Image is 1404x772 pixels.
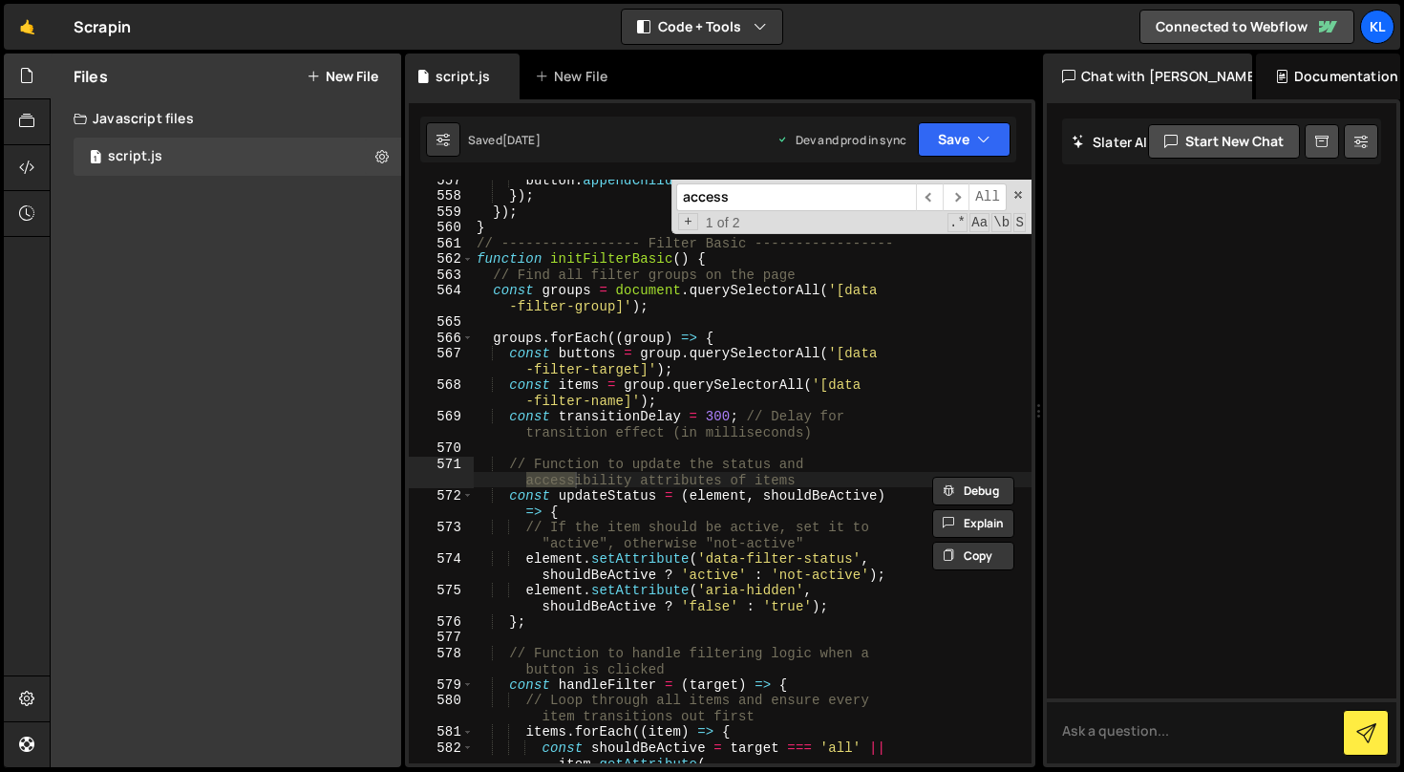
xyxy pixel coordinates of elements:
[409,251,474,268] div: 562
[932,542,1014,570] button: Copy
[409,331,474,347] div: 566
[991,213,1011,232] span: Whole Word Search
[918,122,1010,157] button: Save
[678,213,698,231] span: Toggle Replace mode
[968,183,1007,211] span: Alt-Enter
[1072,133,1148,151] h2: Slater AI
[108,148,162,165] div: script.js
[409,283,474,314] div: 564
[409,583,474,614] div: 575
[1139,10,1354,44] a: Connected to Webflow
[409,314,474,331] div: 565
[1148,124,1300,159] button: Start new chat
[409,740,474,772] div: 582
[409,693,474,724] div: 580
[409,646,474,677] div: 578
[4,4,51,50] a: 🤙
[932,509,1014,538] button: Explain
[436,67,490,86] div: script.js
[409,724,474,740] div: 581
[698,215,748,231] span: 1 of 2
[969,213,989,232] span: CaseSensitive Search
[409,630,474,646] div: 577
[409,614,474,631] div: 576
[409,677,474,694] div: 579
[1360,10,1394,44] a: Kl
[502,132,541,148] div: [DATE]
[409,377,474,409] div: 568
[409,236,474,252] div: 561
[535,67,615,86] div: New File
[74,66,108,87] h2: Files
[776,132,906,148] div: Dev and prod in sync
[468,132,541,148] div: Saved
[409,520,474,551] div: 573
[1256,54,1400,99] div: Documentation
[409,188,474,204] div: 558
[307,69,378,84] button: New File
[1043,54,1252,99] div: Chat with [PERSON_NAME]
[74,138,401,176] div: 13676/34499.js
[947,213,968,232] span: RegExp Search
[409,346,474,377] div: 567
[1013,213,1026,232] span: Search In Selection
[409,440,474,457] div: 570
[409,457,474,488] div: 571
[943,183,969,211] span: ​
[409,204,474,221] div: 559
[74,15,131,38] div: Scrapin
[676,183,916,211] input: Search for
[51,99,401,138] div: Javascript files
[916,183,943,211] span: ​
[932,477,1014,505] button: Debug
[409,409,474,440] div: 569
[409,173,474,189] div: 557
[409,551,474,583] div: 574
[409,220,474,236] div: 560
[622,10,782,44] button: Code + Tools
[409,268,474,284] div: 563
[90,151,101,166] span: 1
[409,488,474,520] div: 572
